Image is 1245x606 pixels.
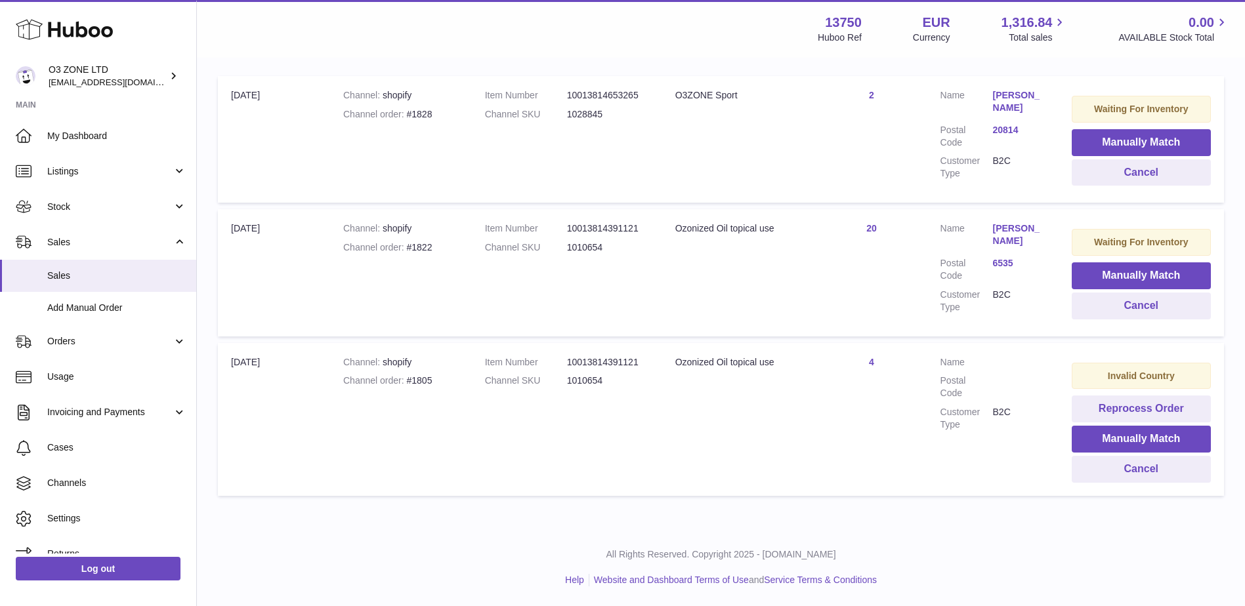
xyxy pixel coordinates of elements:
dt: Postal Code [940,124,993,149]
div: shopify [343,89,459,102]
dt: Customer Type [940,155,993,180]
strong: Waiting For Inventory [1094,237,1188,247]
strong: Channel order [343,242,407,253]
dt: Name [940,356,993,369]
button: Cancel [1072,456,1211,483]
p: All Rights Reserved. Copyright 2025 - [DOMAIN_NAME] [207,548,1234,561]
a: Log out [16,557,180,580]
span: Listings [47,165,173,178]
li: and [589,574,877,586]
span: Invoicing and Payments [47,406,173,418]
dd: 10013814391121 [567,356,649,369]
strong: Channel order [343,375,407,386]
div: #1822 [343,241,459,254]
strong: Waiting For Inventory [1094,104,1188,114]
strong: Invalid Country [1108,371,1175,381]
dd: 10013814391121 [567,222,649,235]
span: Sales [47,236,173,249]
a: 6535 [993,257,1045,270]
span: [EMAIL_ADDRESS][DOMAIN_NAME] [49,77,193,87]
dt: Item Number [485,89,567,102]
span: Channels [47,477,186,489]
dt: Customer Type [940,406,993,431]
strong: EUR [922,14,950,31]
span: Settings [47,512,186,525]
span: AVAILABLE Stock Total [1118,31,1229,44]
button: Cancel [1072,293,1211,319]
img: hello@o3zoneltd.co.uk [16,66,35,86]
td: [DATE] [218,76,330,203]
a: Help [565,575,584,585]
dd: B2C [993,289,1045,313]
button: Manually Match [1072,129,1211,156]
a: 0.00 AVAILABLE Stock Total [1118,14,1229,44]
a: 20 [866,223,877,233]
span: Orders [47,335,173,348]
a: [PERSON_NAME] [993,222,1045,247]
dt: Channel SKU [485,108,567,121]
a: [PERSON_NAME] [993,89,1045,114]
span: Stock [47,201,173,213]
dd: B2C [993,155,1045,180]
span: 0.00 [1189,14,1214,31]
strong: Channel [343,223,383,233]
dd: 1028845 [567,108,649,121]
dt: Item Number [485,222,567,235]
a: 2 [869,90,874,100]
dd: 1010654 [567,241,649,254]
strong: 13750 [825,14,862,31]
div: shopify [343,222,459,235]
div: #1828 [343,108,459,121]
dt: Item Number [485,356,567,369]
a: Website and Dashboard Terms of Use [594,575,749,585]
dt: Customer Type [940,289,993,313]
span: Add Manual Order [47,302,186,314]
dt: Channel SKU [485,374,567,387]
button: Cancel [1072,159,1211,186]
button: Reprocess Order [1072,395,1211,422]
a: Service Terms & Conditions [764,575,877,585]
dt: Channel SKU [485,241,567,254]
div: shopify [343,356,459,369]
span: 1,316.84 [1002,14,1053,31]
a: 4 [869,357,874,367]
span: Returns [47,548,186,560]
strong: Channel order [343,109,407,119]
div: Currency [913,31,950,44]
dt: Name [940,222,993,251]
span: Cases [47,441,186,454]
a: 20814 [993,124,1045,136]
div: Ozonized Oil topical use [675,356,803,369]
dd: B2C [993,406,1045,431]
td: [DATE] [218,209,330,336]
div: O3 ZONE LTD [49,64,167,89]
dt: Postal Code [940,257,993,282]
strong: Channel [343,357,383,367]
dd: 10013814653265 [567,89,649,102]
div: #1805 [343,374,459,387]
span: Total sales [1009,31,1067,44]
dt: Postal Code [940,374,993,399]
span: Usage [47,371,186,383]
div: O3ZONE Sport [675,89,803,102]
a: 1,316.84 Total sales [1002,14,1068,44]
div: Huboo Ref [818,31,862,44]
button: Manually Match [1072,262,1211,289]
div: Ozonized Oil topical use [675,222,803,235]
dt: Name [940,89,993,117]
dd: 1010654 [567,374,649,387]
span: Sales [47,270,186,282]
td: [DATE] [218,343,330,496]
strong: Channel [343,90,383,100]
span: My Dashboard [47,130,186,142]
button: Manually Match [1072,426,1211,453]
